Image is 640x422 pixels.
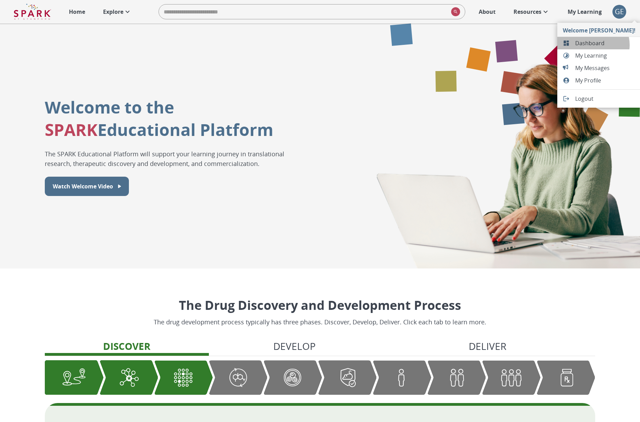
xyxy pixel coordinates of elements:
span: Logout [575,95,636,103]
span: My Profile [575,76,636,85]
span: My Learning [575,51,636,60]
span: My Messages [575,64,636,72]
span: Dashboard [575,39,636,47]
